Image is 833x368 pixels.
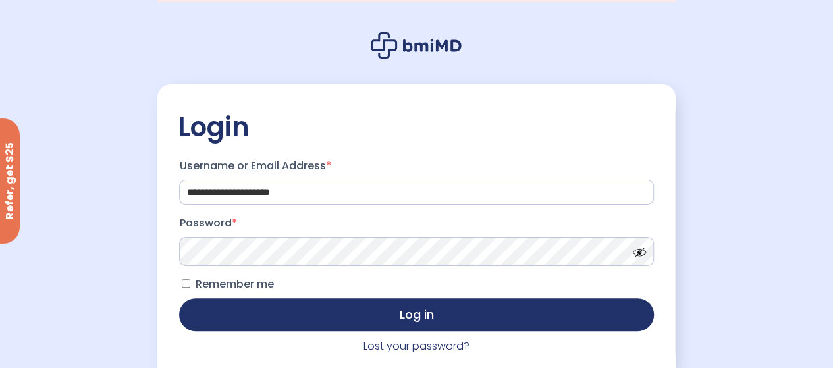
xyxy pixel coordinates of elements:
[177,111,655,144] h2: Login
[179,155,653,176] label: Username or Email Address
[363,338,470,354] a: Lost your password?
[179,213,653,234] label: Password
[179,298,653,331] button: Log in
[195,276,273,292] span: Remember me
[182,279,190,288] input: Remember me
